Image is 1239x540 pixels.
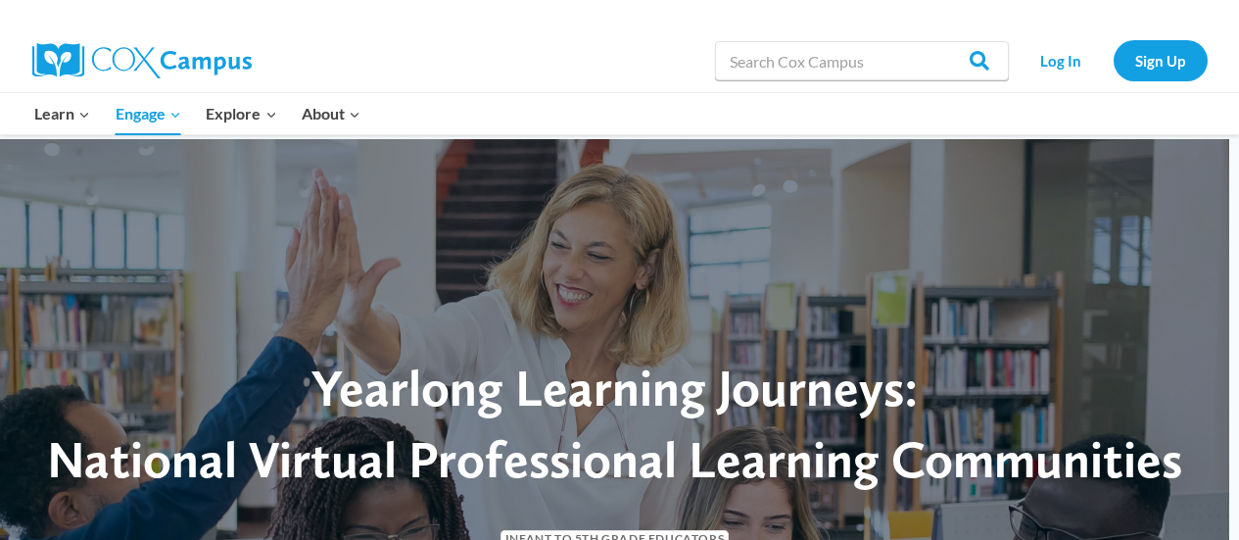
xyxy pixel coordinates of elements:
span: Yearlong Learning Journeys: [311,357,918,418]
span: Explore [206,101,276,126]
nav: Primary Navigation [23,93,373,134]
input: Search Cox Campus [715,41,1009,80]
span: Engage [116,101,181,126]
span: National Virtual Professional Learning Communities [47,428,1182,490]
img: Cox Campus [32,43,252,78]
span: About [302,101,360,126]
nav: Secondary Navigation [1019,40,1208,80]
a: Log In [1019,40,1104,80]
span: Learn [34,101,90,126]
a: Sign Up [1114,40,1208,80]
